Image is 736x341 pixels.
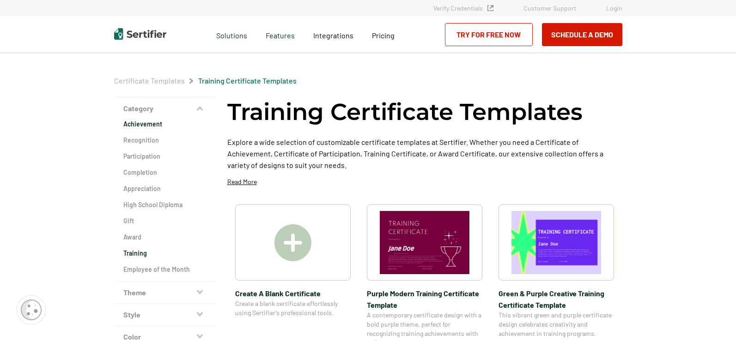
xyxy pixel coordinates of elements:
img: Create A Blank Certificate [274,224,311,261]
span: Purple Modern Training Certificate Template [367,287,482,311]
div: Breadcrumb [114,76,297,85]
a: Recognition [123,136,207,145]
a: Customer Support [523,4,576,12]
a: Completion [123,168,207,177]
button: Style [114,304,216,326]
a: Achievement [123,120,207,129]
img: Cookie Popup Icon [21,299,42,320]
img: Verified [487,5,493,11]
img: Sertifier | Digital Credentialing Platform [114,28,166,40]
span: Integrations [313,31,353,40]
a: High School Diploma [123,200,207,209]
a: Employee of the Month [123,265,207,274]
h1: Training Certificate Templates [227,97,583,127]
a: Pricing [372,29,395,40]
div: Category [114,120,216,281]
a: Gift [123,216,207,226]
img: Purple Modern Training Certificate Template [380,211,469,274]
a: Training Certificate Templates [198,76,297,85]
span: Pricing [372,31,395,40]
img: Green & Purple Creative Training Certificate Template [511,211,601,274]
span: This vibrant green and purple certificate design celebrates creativity and achievement in trainin... [499,311,614,338]
a: Participation [123,152,207,161]
button: Category [114,97,216,120]
a: Verify Credentials [433,4,493,12]
a: Appreciation [123,184,207,193]
span: Solutions [216,29,247,40]
a: Try for Free Now [445,23,533,46]
a: Certificate Templates [114,76,185,85]
p: Explore a wide selection of customizable certificate templates at Sertifier. Whether you need a C... [227,136,622,171]
button: Theme [114,281,216,304]
span: Create a blank certificate effortlessly using Sertifier’s professional tools. [235,299,351,317]
span: Features [266,29,295,40]
a: Integrations [313,29,353,40]
span: Create A Blank Certificate [235,287,351,299]
button: Schedule a Demo [542,23,622,46]
span: Green & Purple Creative Training Certificate Template [499,287,614,311]
a: Login [606,4,622,12]
iframe: Chat Widget [690,297,736,341]
p: Read More [227,177,257,186]
a: Training [123,249,207,258]
a: Award [123,233,207,242]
